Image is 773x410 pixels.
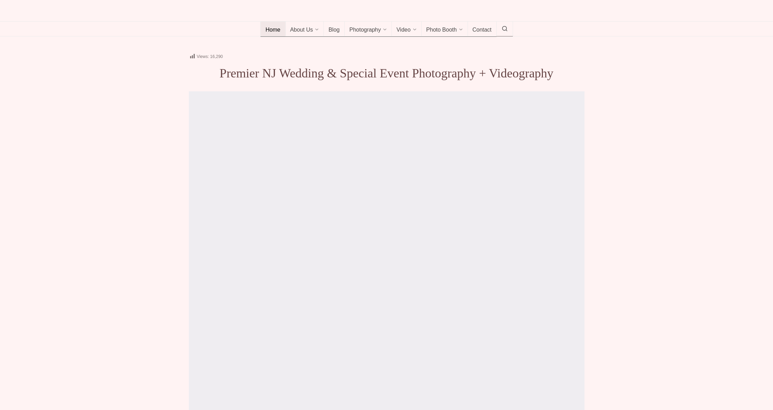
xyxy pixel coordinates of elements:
span: Contact [472,27,491,34]
span: Blog [328,27,339,34]
span: Video [396,27,411,34]
span: Photography [349,27,381,34]
a: Photo Booth [421,22,468,37]
span: Views: [197,54,209,59]
a: Video [392,22,422,37]
a: About Us [285,22,324,37]
a: Photography [344,22,392,37]
a: Contact [468,22,497,37]
a: Home [260,22,286,37]
a: Blog [324,22,345,37]
span: About Us [290,27,313,34]
span: Premier NJ Wedding & Special Event Photography + Videography [220,66,554,80]
span: 16,290 [210,54,223,59]
span: Home [266,27,280,34]
span: Photo Booth [426,27,457,34]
